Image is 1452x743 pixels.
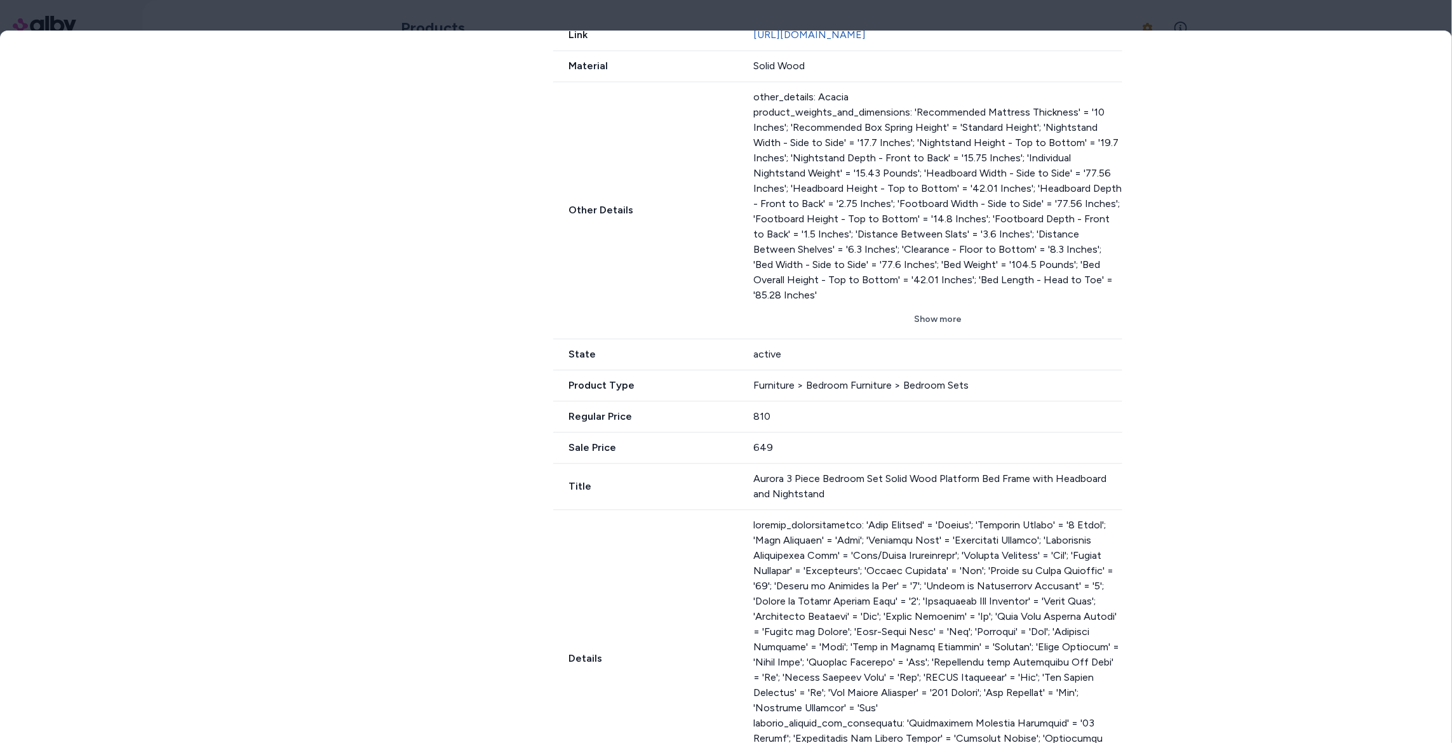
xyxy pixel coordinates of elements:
[553,409,738,424] span: Regular Price
[553,440,738,455] span: Sale Price
[553,203,738,218] span: Other Details
[553,58,738,74] span: Material
[753,378,1122,393] div: Furniture > Bedroom Furniture > Bedroom Sets
[553,378,738,393] span: Product Type
[753,347,1122,362] div: active
[553,479,738,494] span: Title
[753,409,1122,424] div: 810
[753,29,866,41] a: [URL][DOMAIN_NAME]
[553,651,738,666] span: Details
[753,440,1122,455] div: 649
[553,347,738,362] span: State
[753,58,1122,74] div: Solid Wood
[753,308,1122,331] button: Show more
[753,90,1122,303] div: other_details: Acacia product_weights_and_dimensions: 'Recommended Mattress Thickness' = '10 Inch...
[553,27,738,43] span: Link
[753,471,1122,502] div: Aurora 3 Piece Bedroom Set Solid Wood Platform Bed Frame with Headboard and Nightstand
